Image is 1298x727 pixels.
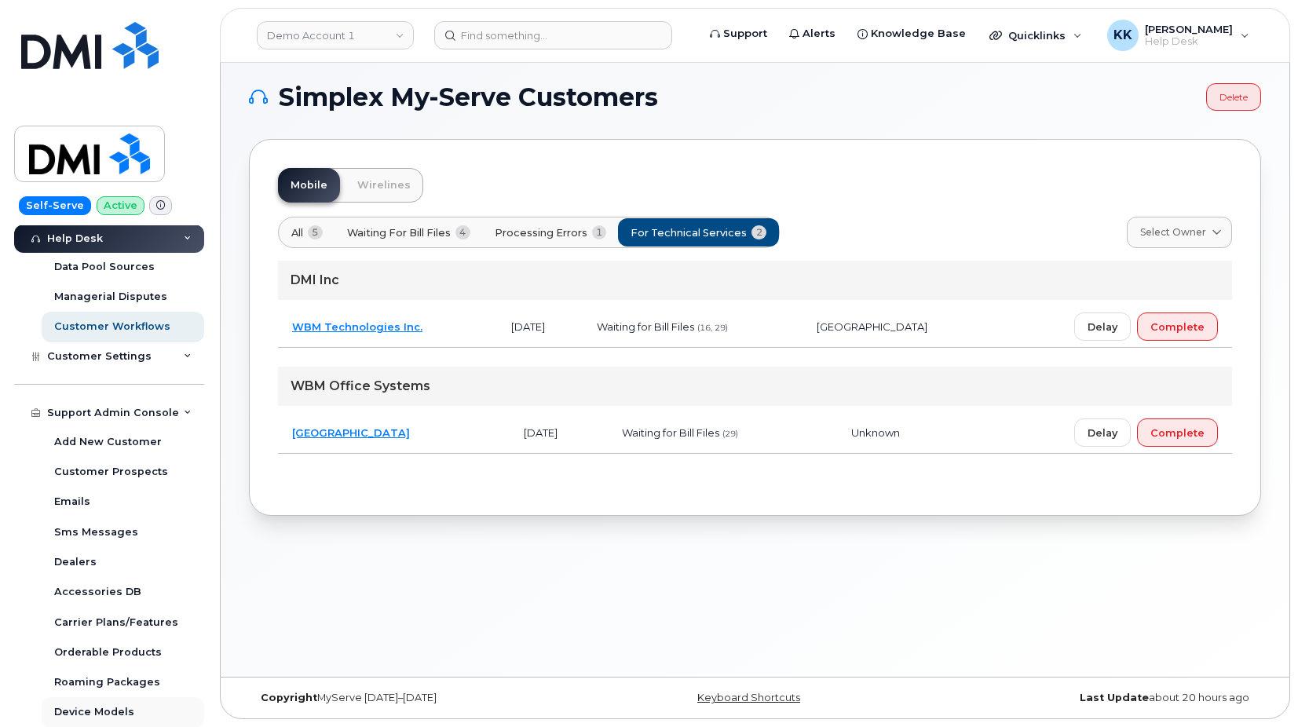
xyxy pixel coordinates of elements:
span: Simplex My-Serve Customers [279,86,658,109]
div: WBM Office Systems [278,367,1232,406]
button: Delay [1074,312,1131,341]
div: about 20 hours ago [923,692,1261,704]
span: (16, 29) [697,323,728,333]
td: [DATE] [510,412,608,454]
span: 5 [308,225,323,239]
span: 1 [592,225,607,239]
span: Complete [1150,320,1205,334]
a: WBM Technologies Inc. [292,320,422,333]
span: Delay [1088,426,1117,440]
strong: Copyright [261,692,317,703]
strong: Last Update [1080,692,1149,703]
span: Select Owner [1140,225,1206,239]
span: (29) [722,429,738,439]
div: DMI Inc [278,261,1232,300]
div: MyServe [DATE]–[DATE] [249,692,587,704]
button: Delay [1074,418,1131,447]
span: Processing Errors [495,225,587,240]
a: [GEOGRAPHIC_DATA] [292,426,410,439]
button: Complete [1137,418,1218,447]
span: Waiting for Bill Files [347,225,451,240]
span: Complete [1150,426,1205,440]
span: [GEOGRAPHIC_DATA] [817,320,927,333]
span: Waiting for Bill Files [597,320,694,333]
span: All [291,225,303,240]
a: Keyboard Shortcuts [697,692,800,703]
span: 4 [455,225,470,239]
button: Complete [1137,312,1218,341]
a: Delete [1206,83,1261,111]
a: Wirelines [345,168,423,203]
a: Mobile [278,168,340,203]
td: [DATE] [497,306,583,348]
a: Select Owner [1127,217,1232,248]
span: Waiting for Bill Files [622,426,719,439]
span: Unknown [851,426,900,439]
span: Delay [1088,320,1117,334]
